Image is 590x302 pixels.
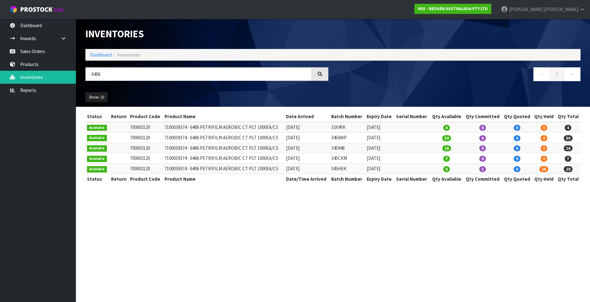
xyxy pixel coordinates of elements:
strong: N03 - NEOGEN AUSTRALASIA PTY LTD [418,6,488,11]
th: Qty Total [556,112,581,122]
span: 7 [443,156,450,162]
td: [DATE] [284,143,330,153]
th: Status [85,112,109,122]
td: 33X4YK [330,122,365,132]
input: Search inventories [85,67,312,81]
td: 345946 [330,143,365,153]
th: Serial Number [394,112,430,122]
a: → [564,67,581,81]
td: 700002120 [128,164,163,174]
th: Product Name [163,112,284,122]
span: ProStock [20,5,53,14]
th: Qty Committed [463,174,502,184]
th: Qty Available [430,112,463,122]
a: ← [533,67,550,81]
span: 0 [479,145,486,151]
span: 0 [541,125,547,131]
span: 0 [514,166,520,172]
img: cube-alt.png [9,5,17,13]
th: Qty Held [532,174,556,184]
th: Qty Committed [463,112,502,122]
span: 0 [479,156,486,162]
td: 345CKM [330,153,365,164]
th: Date Arrived [284,112,330,122]
td: 700002120 [128,153,163,164]
th: Return [109,112,128,122]
td: 7100039374 - 6406 PETRIFILM AEROBIC CT PLT 1000EA/CS [163,143,284,153]
span: 50 [442,135,451,141]
span: 4 [565,125,571,131]
span: 16 [442,145,451,151]
td: [DATE] [284,164,330,174]
th: Expiry Date [365,112,394,122]
td: 700002120 [128,143,163,153]
th: Product Code [128,174,163,184]
td: [DATE] [284,153,330,164]
th: Return [109,174,128,184]
button: Show: 10 [85,92,108,102]
span: Inventories [117,52,140,58]
span: 0 [541,145,547,151]
span: [DATE] [367,124,380,130]
span: 50 [564,135,573,141]
span: 0 [514,156,520,162]
th: Serial Number [394,174,430,184]
td: 7100039374 - 6406 PETRIFILM AEROBIC CT PLT 1000EA/CS [163,122,284,132]
span: Available [87,135,107,141]
span: Available [87,156,107,162]
span: 0 [514,135,520,141]
th: Status [85,174,109,184]
span: 0 [479,125,486,131]
span: 28 [539,166,548,172]
span: Available [87,145,107,152]
span: Available [87,125,107,131]
a: 1 [550,67,564,81]
span: 4 [443,125,450,131]
th: Batch Number [330,174,365,184]
th: Qty Held [532,112,556,122]
h1: Inventories [85,28,328,39]
span: 0 [479,135,486,141]
nav: Page navigation [338,67,581,83]
td: 700002120 [128,122,163,132]
th: Qty Quoted [502,174,532,184]
th: Qty Available [430,174,463,184]
span: [DATE] [367,155,380,161]
span: 7 [565,156,571,162]
span: [DATE] [367,135,380,141]
span: 0 [514,125,520,131]
span: 29 [564,166,573,172]
td: 3456WP [330,132,365,143]
a: Dashboard [90,52,112,58]
span: 0 [514,145,520,151]
th: Date/Time Arrived [284,174,330,184]
span: [DATE] [367,166,380,172]
span: 0 [541,156,547,162]
td: 700002120 [128,132,163,143]
td: [DATE] [284,132,330,143]
span: Available [87,166,107,172]
span: [DATE] [367,145,380,151]
td: 7100039374 - 6406 PETRIFILM AEROBIC CT PLT 1000EA/CS [163,153,284,164]
th: Product Code [128,112,163,122]
span: 0 [443,166,450,172]
th: Product Name [163,174,284,184]
span: 1 [479,166,486,172]
th: Qty Total [556,174,581,184]
span: [PERSON_NAME] [544,6,578,12]
td: 7100039374 - 6406 PETRIFILM AEROBIC CT PLT 1000EA/CS [163,164,284,174]
th: Batch Number [330,112,365,122]
td: 345HEK [330,164,365,174]
small: WMS [54,7,64,13]
td: [DATE] [284,122,330,132]
th: Expiry Date [365,174,394,184]
span: 16 [564,145,573,151]
td: 7100039374 - 6406 PETRIFILM AEROBIC CT PLT 1000EA/CS [163,132,284,143]
th: Qty Quoted [502,112,532,122]
span: 0 [541,135,547,141]
span: [PERSON_NAME] [509,6,543,12]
